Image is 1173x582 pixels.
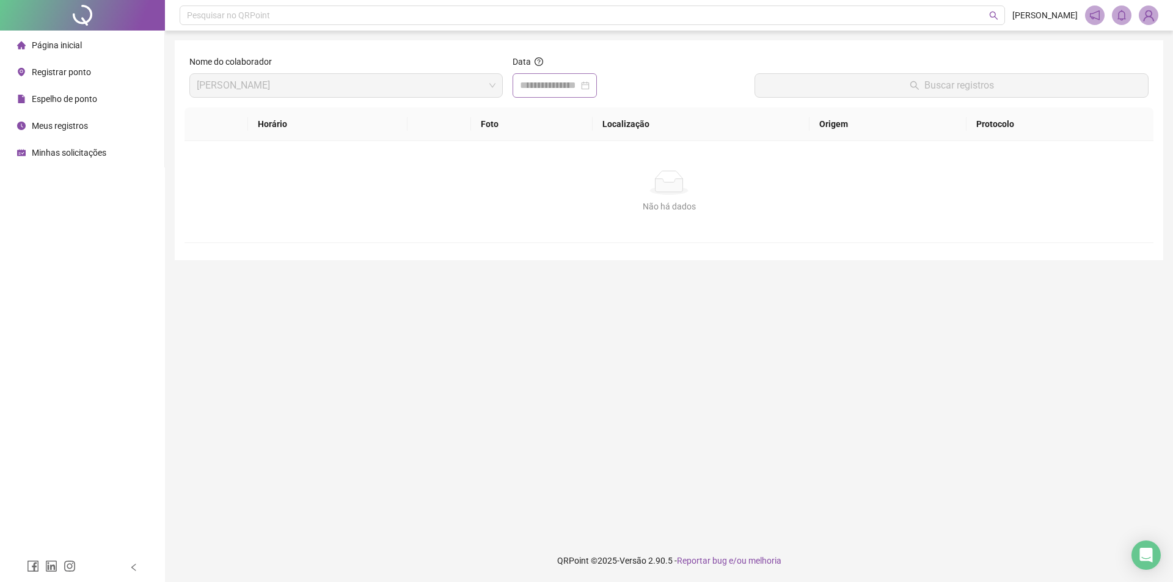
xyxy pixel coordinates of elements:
[1116,10,1127,21] span: bell
[471,107,593,141] th: Foto
[165,539,1173,582] footer: QRPoint © 2025 - 2.90.5 -
[17,68,26,76] span: environment
[27,560,39,572] span: facebook
[189,55,280,68] label: Nome do colaborador
[755,73,1149,98] button: Buscar registros
[593,107,809,141] th: Localização
[1089,10,1100,21] span: notification
[248,107,407,141] th: Horário
[1012,9,1078,22] span: [PERSON_NAME]
[1131,540,1161,570] div: Open Intercom Messenger
[17,95,26,103] span: file
[809,107,967,141] th: Origem
[535,57,543,66] span: question-circle
[513,57,531,67] span: Data
[197,74,495,97] span: CAIO HENRIQUE SILVA DOS SANTOS
[619,556,646,566] span: Versão
[967,107,1153,141] th: Protocolo
[199,200,1139,213] div: Não há dados
[32,40,82,50] span: Página inicial
[17,122,26,130] span: clock-circle
[17,148,26,157] span: schedule
[64,560,76,572] span: instagram
[32,121,88,131] span: Meus registros
[45,560,57,572] span: linkedin
[32,67,91,77] span: Registrar ponto
[677,556,781,566] span: Reportar bug e/ou melhoria
[32,148,106,158] span: Minhas solicitações
[989,11,998,20] span: search
[130,563,138,572] span: left
[1139,6,1158,24] img: 84180
[32,94,97,104] span: Espelho de ponto
[17,41,26,49] span: home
